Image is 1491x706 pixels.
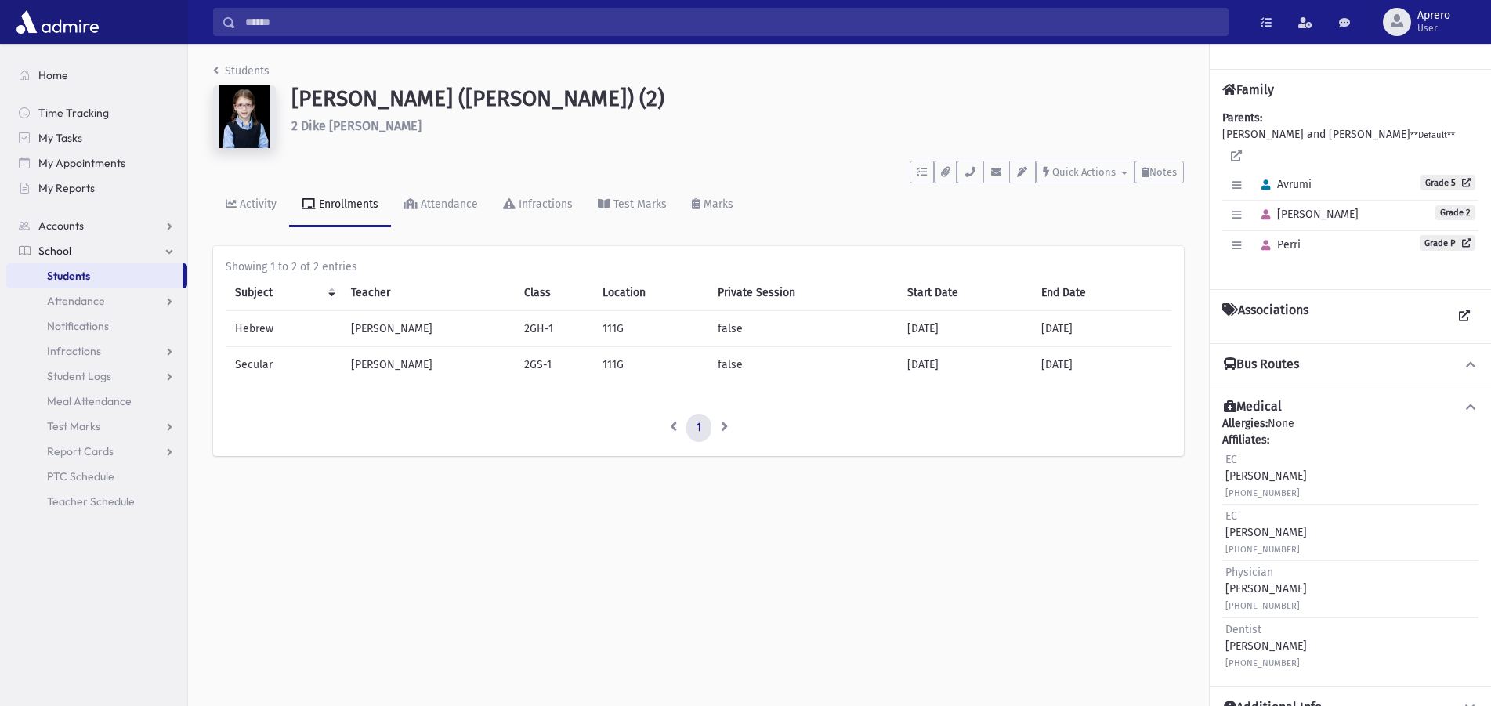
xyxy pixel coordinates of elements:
img: AdmirePro [13,6,103,38]
span: Infractions [47,344,101,358]
button: Notes [1135,161,1184,183]
a: Time Tracking [6,100,187,125]
td: false [708,311,899,347]
nav: breadcrumb [213,63,270,85]
th: Teacher [342,275,514,311]
td: [PERSON_NAME] [342,311,514,347]
span: Accounts [38,219,84,233]
span: [PERSON_NAME] [1254,208,1359,221]
a: School [6,238,187,263]
a: Attendance [391,183,490,227]
a: My Appointments [6,150,187,176]
span: Home [38,68,68,82]
span: Meal Attendance [47,394,132,408]
td: 111G [593,311,708,347]
th: Start Date [898,275,1032,311]
span: EC [1225,509,1237,523]
span: Perri [1254,238,1301,252]
a: Meal Attendance [6,389,187,414]
small: [PHONE_NUMBER] [1225,601,1300,611]
small: [PHONE_NUMBER] [1225,488,1300,498]
div: [PERSON_NAME] [1225,451,1307,501]
th: End Date [1032,275,1171,311]
span: My Tasks [38,131,82,145]
td: false [708,347,899,383]
span: User [1417,22,1450,34]
small: [PHONE_NUMBER] [1225,545,1300,555]
td: 2GH-1 [515,311,593,347]
div: [PERSON_NAME] and [PERSON_NAME] [1222,110,1478,277]
b: Allergies: [1222,417,1268,430]
input: Search [236,8,1228,36]
h4: Family [1222,82,1274,97]
span: Grade 2 [1435,205,1475,220]
a: Notifications [6,313,187,339]
div: [PERSON_NAME] [1225,621,1307,671]
td: [DATE] [898,347,1032,383]
span: Physician [1225,566,1273,579]
span: Notes [1149,166,1177,178]
a: Activity [213,183,289,227]
span: Avrumi [1254,178,1312,191]
span: Teacher Schedule [47,494,135,509]
div: Enrollments [316,197,378,211]
span: PTC Schedule [47,469,114,483]
div: Activity [237,197,277,211]
td: [PERSON_NAME] [342,347,514,383]
td: Hebrew [226,311,342,347]
td: [DATE] [1032,311,1171,347]
span: Test Marks [47,419,100,433]
div: [PERSON_NAME] [1225,508,1307,557]
div: None [1222,415,1478,674]
img: 9kAAAAAAAAAAAAAAAAAAAAAAAAAAAAAAAAAAAAAAAAAAAAAAAAAAAAAAAAAAAAAAAAAAAAAAAAAAAAAAAAAAAAAAAAAAAAAAA... [213,85,276,148]
button: Quick Actions [1036,161,1135,183]
span: Notifications [47,319,109,333]
a: Infractions [490,183,585,227]
span: Aprero [1417,9,1450,22]
span: Dentist [1225,623,1261,636]
span: My Appointments [38,156,125,170]
span: Student Logs [47,369,111,383]
a: My Reports [6,176,187,201]
a: Grade 5 [1420,175,1475,190]
td: 2GS-1 [515,347,593,383]
span: Time Tracking [38,106,109,120]
h4: Medical [1224,399,1282,415]
a: 1 [686,414,711,442]
a: Test Marks [585,183,679,227]
h6: 2 Dike [PERSON_NAME] [291,118,1184,133]
div: Attendance [418,197,478,211]
a: Test Marks [6,414,187,439]
small: [PHONE_NUMBER] [1225,658,1300,668]
span: Report Cards [47,444,114,458]
a: Infractions [6,339,187,364]
span: School [38,244,71,258]
a: Accounts [6,213,187,238]
a: Report Cards [6,439,187,464]
a: View all Associations [1450,302,1478,331]
div: [PERSON_NAME] [1225,564,1307,614]
h4: Associations [1222,302,1308,331]
a: Students [213,64,270,78]
button: Medical [1222,399,1478,415]
td: [DATE] [1032,347,1171,383]
b: Parents: [1222,111,1262,125]
td: [DATE] [898,311,1032,347]
a: Teacher Schedule [6,489,187,514]
a: My Tasks [6,125,187,150]
span: My Reports [38,181,95,195]
th: Location [593,275,708,311]
a: Grade P [1420,235,1475,251]
a: Attendance [6,288,187,313]
a: Student Logs [6,364,187,389]
b: Affiliates: [1222,433,1269,447]
a: Students [6,263,183,288]
td: 111G [593,347,708,383]
a: Marks [679,183,746,227]
span: Students [47,269,90,283]
th: Subject [226,275,342,311]
h1: [PERSON_NAME] ([PERSON_NAME]) (2) [291,85,1184,112]
div: Showing 1 to 2 of 2 entries [226,259,1171,275]
div: Infractions [516,197,573,211]
td: Secular [226,347,342,383]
